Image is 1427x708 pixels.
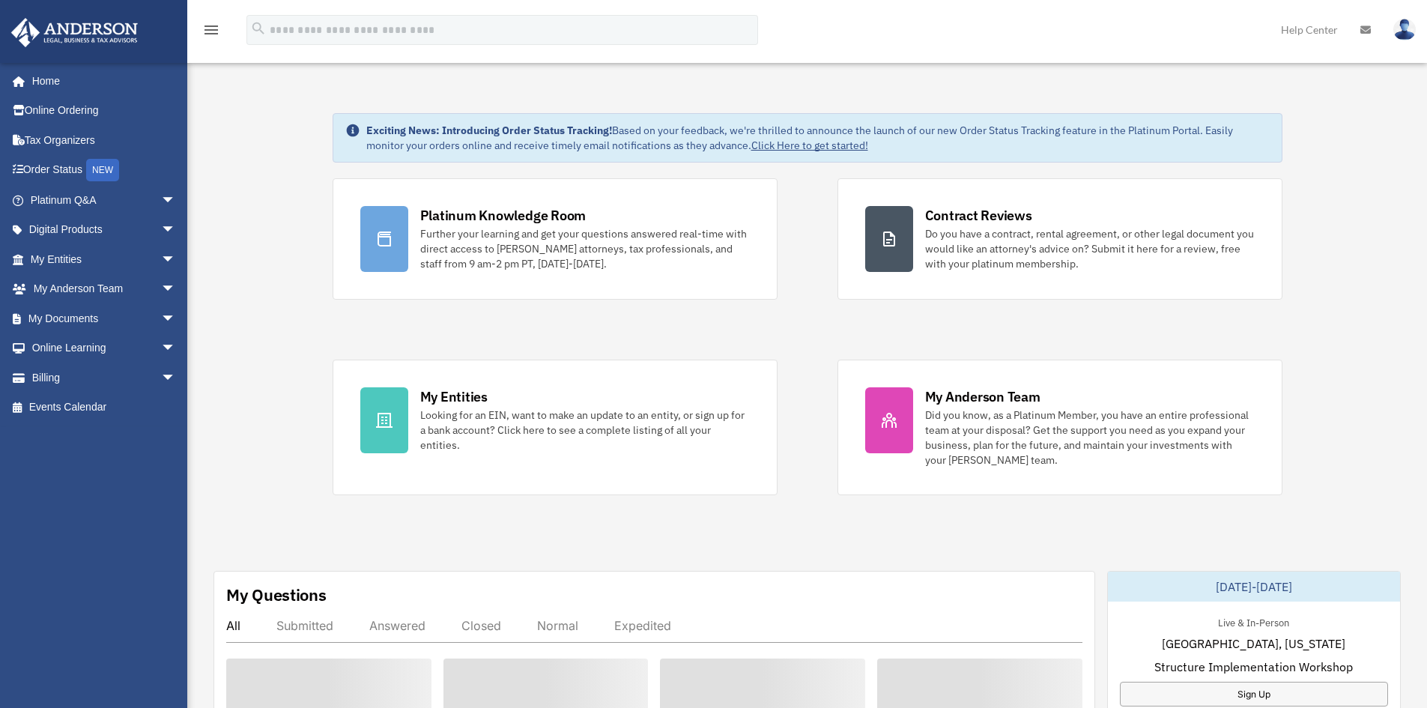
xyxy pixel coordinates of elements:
[10,155,199,186] a: Order StatusNEW
[366,123,1270,153] div: Based on your feedback, we're thrilled to announce the launch of our new Order Status Tracking fe...
[925,206,1032,225] div: Contract Reviews
[10,393,199,423] a: Events Calendar
[420,206,587,225] div: Platinum Knowledge Room
[10,274,199,304] a: My Anderson Teamarrow_drop_down
[1162,635,1345,653] span: [GEOGRAPHIC_DATA], [US_STATE]
[10,244,199,274] a: My Entitiesarrow_drop_down
[10,333,199,363] a: Online Learningarrow_drop_down
[751,139,868,152] a: Click Here to get started!
[10,125,199,155] a: Tax Organizers
[161,303,191,334] span: arrow_drop_down
[925,387,1040,406] div: My Anderson Team
[250,20,267,37] i: search
[10,66,191,96] a: Home
[1393,19,1416,40] img: User Pic
[420,387,488,406] div: My Entities
[461,618,501,633] div: Closed
[202,26,220,39] a: menu
[420,226,750,271] div: Further your learning and get your questions answered real-time with direct access to [PERSON_NAM...
[1154,658,1353,676] span: Structure Implementation Workshop
[226,618,240,633] div: All
[161,274,191,305] span: arrow_drop_down
[614,618,671,633] div: Expedited
[10,363,199,393] a: Billingarrow_drop_down
[10,185,199,215] a: Platinum Q&Aarrow_drop_down
[276,618,333,633] div: Submitted
[369,618,425,633] div: Answered
[333,178,778,300] a: Platinum Knowledge Room Further your learning and get your questions answered real-time with dire...
[161,363,191,393] span: arrow_drop_down
[1206,614,1301,629] div: Live & In-Person
[925,226,1255,271] div: Do you have a contract, rental agreement, or other legal document you would like an attorney's ad...
[7,18,142,47] img: Anderson Advisors Platinum Portal
[10,303,199,333] a: My Documentsarrow_drop_down
[837,360,1282,495] a: My Anderson Team Did you know, as a Platinum Member, you have an entire professional team at your...
[366,124,612,137] strong: Exciting News: Introducing Order Status Tracking!
[161,215,191,246] span: arrow_drop_down
[10,215,199,245] a: Digital Productsarrow_drop_down
[10,96,199,126] a: Online Ordering
[420,408,750,453] div: Looking for an EIN, want to make an update to an entity, or sign up for a bank account? Click her...
[537,618,578,633] div: Normal
[161,185,191,216] span: arrow_drop_down
[925,408,1255,468] div: Did you know, as a Platinum Member, you have an entire professional team at your disposal? Get th...
[333,360,778,495] a: My Entities Looking for an EIN, want to make an update to an entity, or sign up for a bank accoun...
[161,244,191,275] span: arrow_drop_down
[86,159,119,181] div: NEW
[161,333,191,364] span: arrow_drop_down
[1108,572,1400,602] div: [DATE]-[DATE]
[1120,682,1388,707] a: Sign Up
[202,21,220,39] i: menu
[837,178,1282,300] a: Contract Reviews Do you have a contract, rental agreement, or other legal document you would like...
[226,584,327,606] div: My Questions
